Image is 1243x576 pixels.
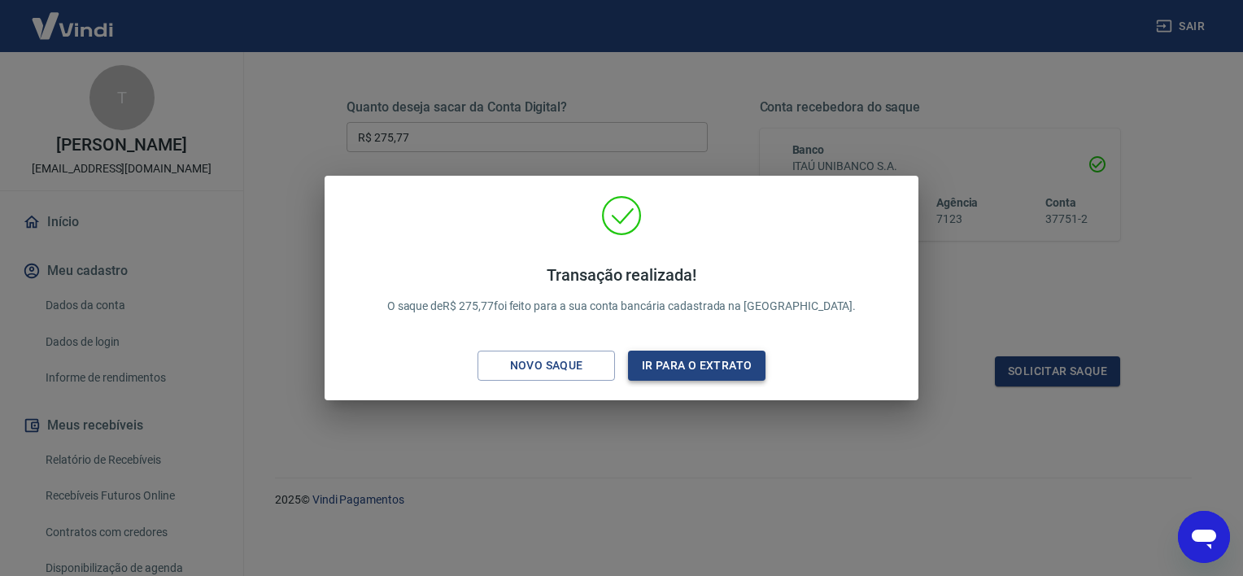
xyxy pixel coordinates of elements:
[478,351,615,381] button: Novo saque
[491,356,603,376] div: Novo saque
[1178,511,1230,563] iframe: Botão para abrir a janela de mensagens
[387,265,857,315] p: O saque de R$ 275,77 foi feito para a sua conta bancária cadastrada na [GEOGRAPHIC_DATA].
[387,265,857,285] h4: Transação realizada!
[628,351,765,381] button: Ir para o extrato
